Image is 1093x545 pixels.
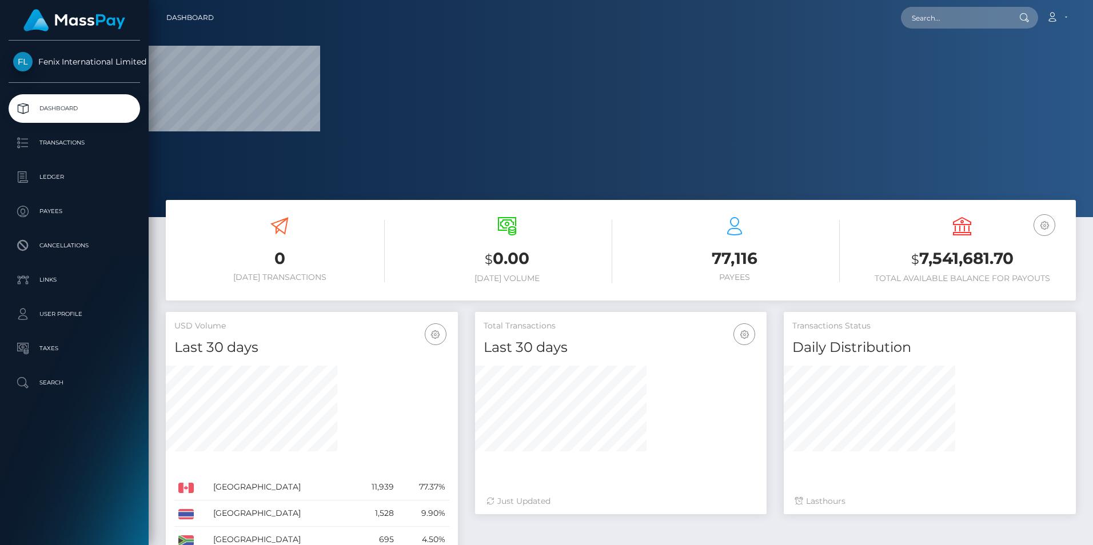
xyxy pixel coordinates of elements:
[795,495,1064,507] div: Last hours
[9,94,140,123] a: Dashboard
[484,338,759,358] h4: Last 30 days
[174,247,385,270] h3: 0
[13,306,135,323] p: User Profile
[166,6,214,30] a: Dashboard
[398,500,449,527] td: 9.90%
[174,338,449,358] h4: Last 30 days
[9,129,140,157] a: Transactions
[901,7,1008,29] input: Search...
[13,374,135,391] p: Search
[9,300,140,328] a: User Profile
[9,231,140,260] a: Cancellations
[792,320,1067,332] h5: Transactions Status
[9,163,140,191] a: Ledger
[13,203,135,220] p: Payees
[9,266,140,294] a: Links
[9,334,140,363] a: Taxes
[629,247,840,270] h3: 77,116
[911,251,919,267] small: $
[9,368,140,397] a: Search
[13,271,135,288] p: Links
[23,9,125,31] img: MassPay Logo
[178,483,194,493] img: CA.png
[13,52,33,71] img: Fenix International Limited
[352,500,397,527] td: 1,528
[13,340,135,357] p: Taxes
[402,247,612,271] h3: 0.00
[209,500,352,527] td: [GEOGRAPHIC_DATA]
[9,57,140,67] span: Fenix International Limited
[174,320,449,332] h5: USD Volume
[352,474,397,500] td: 11,939
[486,495,756,507] div: Just Updated
[857,274,1067,283] h6: Total Available Balance for Payouts
[485,251,493,267] small: $
[13,237,135,254] p: Cancellations
[484,320,759,332] h5: Total Transactions
[9,197,140,226] a: Payees
[13,169,135,186] p: Ledger
[174,272,385,282] h6: [DATE] Transactions
[792,338,1067,358] h4: Daily Distribution
[13,100,135,117] p: Dashboard
[402,274,612,283] h6: [DATE] Volume
[13,134,135,151] p: Transactions
[857,247,1067,271] h3: 7,541,681.70
[209,474,352,500] td: [GEOGRAPHIC_DATA]
[629,272,840,282] h6: Payees
[178,509,194,519] img: TH.png
[398,474,449,500] td: 77.37%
